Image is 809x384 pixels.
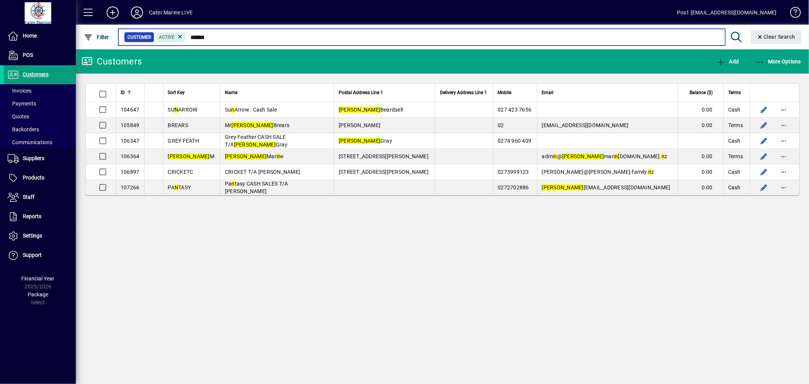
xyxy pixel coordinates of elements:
[678,180,723,195] td: 0.00
[498,88,532,97] div: Mobile
[757,34,796,40] span: Clear Search
[168,88,185,97] span: Sort Key
[755,58,801,65] span: More Options
[678,102,723,118] td: 0.00
[234,142,276,148] em: [PERSON_NAME]
[121,169,140,175] span: 106897
[225,169,300,175] span: CRICKET T/A [PERSON_NAME]
[4,246,76,265] a: Support
[4,84,76,97] a: Invoices
[8,139,52,145] span: Communications
[778,166,790,178] button: More options
[8,126,39,132] span: Backorders
[339,138,380,144] em: [PERSON_NAME]
[498,169,529,175] span: 0273999123
[339,122,380,128] span: [PERSON_NAME]
[339,107,380,113] em: [PERSON_NAME]
[498,122,504,128] span: 02
[159,35,175,40] span: Active
[339,88,383,97] span: Postal Address Line 1
[121,88,125,97] span: ID
[677,6,777,19] div: Pos1 [EMAIL_ADDRESS][DOMAIN_NAME]
[23,213,41,219] span: Reports
[4,168,76,187] a: Products
[84,34,109,40] span: Filter
[28,291,48,297] span: Package
[542,169,654,175] span: [PERSON_NAME]@[PERSON_NAME]-family. z
[678,164,723,180] td: 0.00
[542,88,554,97] span: Email
[225,88,329,97] div: Name
[648,169,651,175] em: n
[231,107,234,113] em: n
[8,88,31,94] span: Invoices
[4,188,76,207] a: Staff
[728,88,741,97] span: Terms
[678,149,723,164] td: 0.00
[127,33,151,41] span: Customer
[4,123,76,136] a: Backorders
[562,153,604,159] em: [PERSON_NAME]
[339,107,403,113] span: Beardsell
[278,153,281,159] em: n
[82,55,142,68] div: Customers
[728,168,741,176] span: Cash
[121,122,140,128] span: 105849
[683,88,719,97] div: Balance ($)
[168,122,189,128] span: BREARS
[339,153,429,159] span: [STREET_ADDRESS][PERSON_NAME]
[4,207,76,226] a: Reports
[716,58,739,65] span: Add
[225,181,288,194] span: Pa tasy CASH SALES T/A [PERSON_NAME]
[554,153,557,159] em: n
[778,150,790,162] button: More options
[498,184,529,190] span: 0272702886
[23,175,44,181] span: Products
[225,88,237,97] span: Name
[661,153,664,159] em: n
[778,104,790,116] button: More options
[121,153,140,159] span: 106364
[542,153,668,159] span: admi @ mari [DOMAIN_NAME]. z
[498,107,531,113] span: 027 423 7656
[121,138,140,144] span: 106347
[101,6,125,19] button: Add
[168,138,200,144] span: GREY FEATH
[542,184,671,190] span: [EMAIL_ADDRESS][DOMAIN_NAME]
[121,88,140,97] div: ID
[168,184,191,190] span: PA TASY
[156,32,187,42] mat-chip: Activation Status: Active
[23,194,35,200] span: Staff
[231,122,273,128] em: [PERSON_NAME]
[615,153,618,159] em: n
[225,134,287,148] span: Grey Feather CASH SALE T/A Gray
[4,27,76,46] a: Home
[168,107,198,113] span: SU ARROW
[728,106,741,113] span: Cash
[225,153,284,159] span: Mari e
[758,181,770,194] button: Edit
[339,138,392,144] span: Gray
[542,122,629,128] span: [EMAIL_ADDRESS][DOMAIN_NAME]
[22,275,55,282] span: Financial Year
[778,181,790,194] button: More options
[758,135,770,147] button: Edit
[758,119,770,131] button: Edit
[4,46,76,65] a: POS
[121,107,140,113] span: 104647
[542,184,584,190] em: [PERSON_NAME]
[758,104,770,116] button: Edit
[498,88,511,97] span: Mobile
[174,184,178,190] em: N
[82,30,111,44] button: Filter
[225,122,289,128] span: Mr Brears
[121,184,140,190] span: 107266
[23,71,49,77] span: Customers
[728,184,741,191] span: Cash
[690,88,713,97] span: Balance ($)
[4,149,76,168] a: Suppliers
[778,135,790,147] button: More options
[4,227,76,246] a: Settings
[758,166,770,178] button: Edit
[751,30,802,44] button: Clear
